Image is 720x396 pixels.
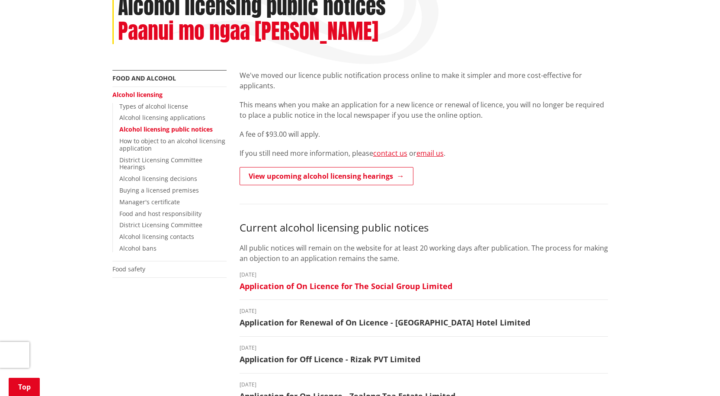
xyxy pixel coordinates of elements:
[240,318,608,328] h3: Application for Renewal of On Licence - [GEOGRAPHIC_DATA] Hotel Limited
[119,125,213,133] a: Alcohol licensing public notices
[240,282,608,291] h3: Application of On Licence for The Social Group Limited
[240,167,413,185] a: View upcoming alcohol licensing hearings
[240,129,608,139] p: A fee of $93.00 will apply.
[240,309,608,328] a: [DATE] Application for Renewal of On Licence - [GEOGRAPHIC_DATA] Hotel Limited
[119,232,194,241] a: Alcohol licensing contacts
[119,186,199,194] a: Buying a licensed premises
[119,198,180,206] a: Manager's certificate
[240,355,608,364] h3: Application for Off Licence - Rizak PVT Limited
[240,100,608,120] p: This means when you make an application for a new licence or renewal of licence, you will no long...
[119,113,205,122] a: Alcohol licensing applications
[112,74,176,82] a: Food and alcohol
[119,221,202,229] a: District Licensing Committee
[240,272,608,291] a: [DATE] Application of On Licence for The Social Group Limited
[119,244,157,252] a: Alcohol bans
[119,102,188,110] a: Types of alcohol license
[680,360,711,391] iframe: Messenger Launcher
[240,382,608,387] time: [DATE]
[240,345,608,351] time: [DATE]
[240,70,608,91] p: We've moved our licence public notification process online to make it simpler and more cost-effec...
[119,209,202,218] a: Food and host responsibility
[240,222,608,234] h3: Current alcohol licensing public notices
[240,309,608,314] time: [DATE]
[119,156,202,171] a: District Licensing Committee Hearings
[112,90,163,99] a: Alcohol licensing
[240,272,608,277] time: [DATE]
[119,174,197,183] a: Alcohol licensing decisions
[416,148,444,158] a: email us​
[119,137,225,152] a: How to object to an alcohol licensing application
[240,148,608,158] p: If you still need more information, please ​ or .​
[9,378,40,396] a: Top
[118,19,378,44] h2: Paanui mo ngaa [PERSON_NAME]
[373,148,407,158] a: contact us
[240,243,608,264] p: All public notices will remain on the website for at least 20 working days after publication. The...
[112,265,145,273] a: Food safety
[240,345,608,364] a: [DATE] Application for Off Licence - Rizak PVT Limited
